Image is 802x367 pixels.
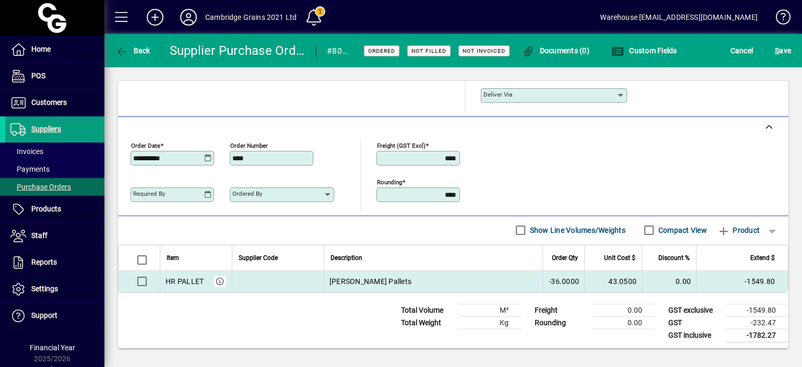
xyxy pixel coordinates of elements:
mat-label: Required by [133,190,165,197]
td: -232.47 [726,316,788,329]
div: Supplier Purchase Order [170,42,306,59]
a: Customers [5,90,104,116]
label: Compact View [656,225,707,235]
a: Home [5,37,104,63]
span: Home [31,45,51,53]
a: Settings [5,276,104,302]
span: Purchase Orders [10,183,71,191]
a: Staff [5,223,104,249]
span: Supplier Code [239,252,278,264]
span: Cancel [730,42,753,59]
span: Customers [31,98,67,106]
a: Knowledge Base [768,2,789,36]
span: [PERSON_NAME] Pallets [329,276,411,287]
mat-label: Ordered by [232,190,262,197]
span: Item [167,252,179,264]
div: #8069 [327,43,351,60]
a: Support [5,303,104,329]
span: Reports [31,258,57,266]
span: Not Invoiced [463,48,505,54]
td: -36.0000 [542,271,584,292]
td: M³ [458,304,521,316]
button: Profile [172,8,205,27]
span: ave [775,42,791,59]
mat-label: Rounding [377,178,402,185]
button: Back [113,41,153,60]
td: GST inclusive [663,329,726,342]
button: Cancel [728,41,756,60]
span: Back [115,46,150,55]
span: S [775,46,779,55]
td: Kg [458,316,521,329]
mat-label: Deliver via [483,91,512,98]
span: Settings [31,285,58,293]
button: Product [712,221,765,240]
span: Extend $ [750,252,775,264]
td: -1549.80 [696,271,788,292]
td: Total Weight [396,316,458,329]
td: GST [663,316,726,329]
button: Documents (0) [519,41,592,60]
td: GST exclusive [663,304,726,316]
span: Custom Fields [611,46,677,55]
div: Cambridge Grains 2021 Ltd [205,9,297,26]
td: 0.00 [592,304,655,316]
span: Payments [10,165,50,173]
span: Order Qty [552,252,578,264]
mat-label: Freight (GST excl) [377,141,426,149]
span: Product [717,222,760,239]
a: Invoices [5,143,104,160]
span: Financial Year [30,344,75,352]
div: Warehouse [EMAIL_ADDRESS][DOMAIN_NAME] [600,9,758,26]
a: Payments [5,160,104,178]
span: Staff [31,231,48,240]
span: Invoices [10,147,43,156]
app-page-header-button: Back [104,41,162,60]
a: Reports [5,250,104,276]
span: Description [331,252,362,264]
span: Documents (0) [522,46,589,55]
td: 0.00 [592,316,655,329]
span: Products [31,205,61,213]
span: Unit Cost $ [604,252,635,264]
td: 0.00 [642,271,696,292]
td: -1549.80 [726,304,788,316]
td: Rounding [529,316,592,329]
span: Ordered [368,48,395,54]
td: -1782.27 [726,329,788,342]
span: Discount % [658,252,690,264]
td: Freight [529,304,592,316]
mat-label: Order number [230,141,268,149]
button: Custom Fields [609,41,680,60]
div: HR PALLET [166,276,204,287]
span: Not Filled [411,48,446,54]
a: Purchase Orders [5,178,104,196]
td: 43.0500 [584,271,642,292]
label: Show Line Volumes/Weights [528,225,626,235]
td: Total Volume [396,304,458,316]
a: Products [5,196,104,222]
mat-label: Order date [131,141,160,149]
span: Suppliers [31,125,61,133]
span: POS [31,72,45,80]
a: POS [5,63,104,89]
span: Support [31,311,57,319]
button: Add [138,8,172,27]
button: Save [772,41,794,60]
